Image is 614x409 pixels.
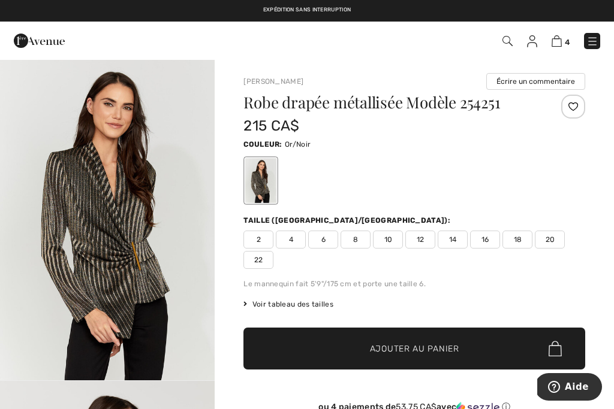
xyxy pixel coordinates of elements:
[565,38,570,47] span: 4
[502,36,513,46] img: Recherche
[243,117,299,134] span: 215 CA$
[243,328,585,369] button: Ajouter au panier
[373,231,403,249] span: 10
[243,299,333,310] span: Voir tableau des tailles
[243,215,453,226] div: Taille ([GEOGRAPHIC_DATA]/[GEOGRAPHIC_DATA]):
[243,95,528,110] h1: Robe drapée métallisée Modèle 254251
[527,35,537,47] img: Mes infos
[470,231,500,249] span: 16
[276,231,306,249] span: 4
[537,373,602,403] iframe: Ouvre un widget dans lequel vous pouvez trouver plus d’informations
[552,35,562,47] img: Panier d'achat
[586,35,598,47] img: Menu
[308,231,338,249] span: 6
[243,278,585,289] div: Le mannequin fait 5'9"/175 cm et porte une taille 6.
[549,341,562,356] img: Bag.svg
[370,343,459,355] span: Ajouter au panier
[243,140,282,149] span: Couleur:
[341,231,371,249] span: 8
[552,34,570,48] a: 4
[438,231,468,249] span: 14
[486,73,585,90] button: Écrire un commentaire
[243,231,273,249] span: 2
[14,29,65,53] img: 1ère Avenue
[243,251,273,269] span: 22
[502,231,532,249] span: 18
[405,231,435,249] span: 12
[285,140,311,149] span: Or/Noir
[14,34,65,46] a: 1ère Avenue
[535,231,565,249] span: 20
[243,77,303,86] a: [PERSON_NAME]
[245,158,276,203] div: Or/Noir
